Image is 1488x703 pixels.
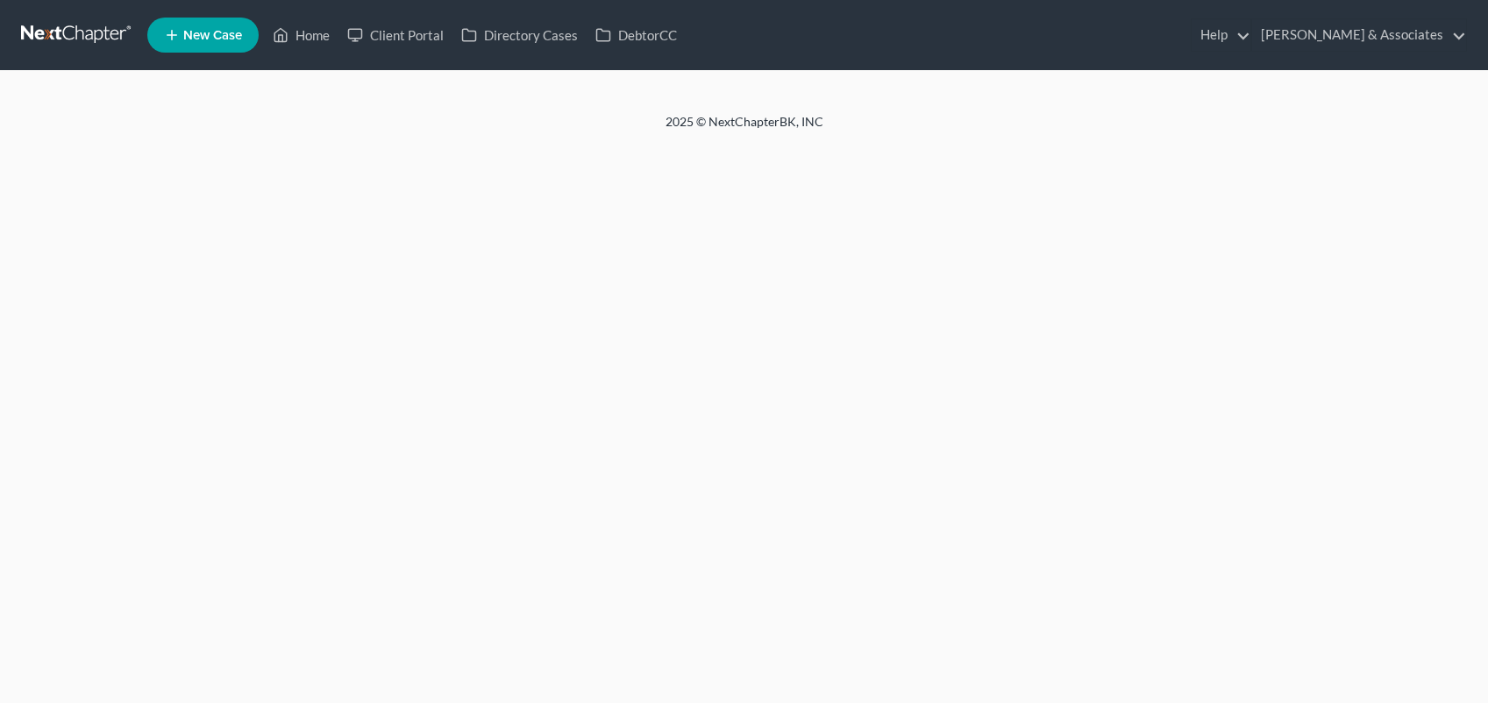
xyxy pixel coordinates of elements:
a: Help [1192,19,1250,51]
a: Home [264,19,338,51]
div: 2025 © NextChapterBK, INC [245,113,1244,145]
new-legal-case-button: New Case [147,18,259,53]
a: [PERSON_NAME] & Associates [1252,19,1466,51]
a: DebtorCC [587,19,686,51]
a: Directory Cases [452,19,587,51]
a: Client Portal [338,19,452,51]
